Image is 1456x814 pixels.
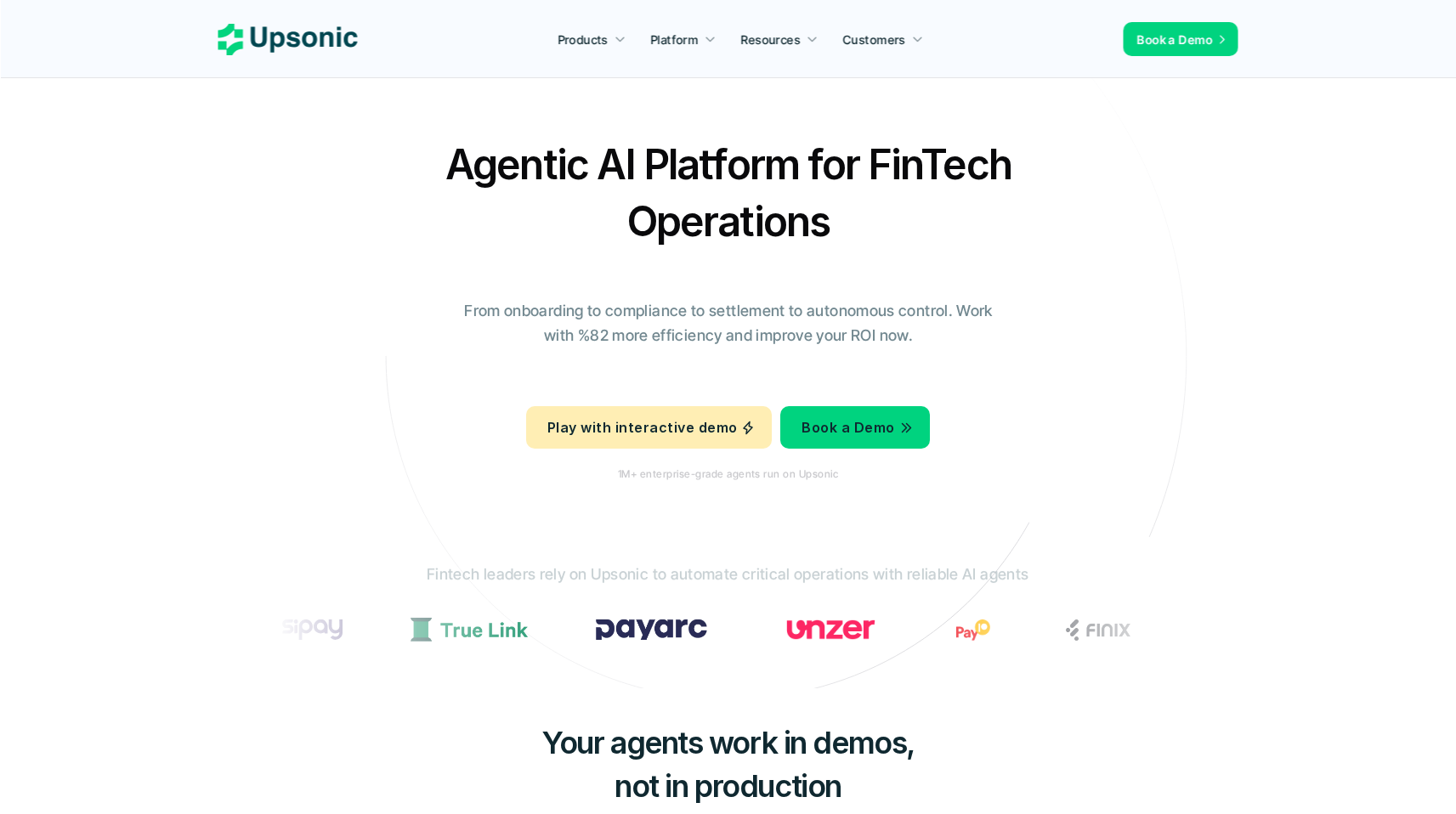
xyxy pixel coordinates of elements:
p: Platform [650,31,698,48]
p: 1M+ enterprise-grade agents run on Upsonic [618,468,838,480]
a: Book a Demo [1124,22,1238,56]
p: From onboarding to compliance to settlement to autonomous control. Work with %82 more efficiency ... [452,299,1005,348]
p: Fintech leaders rely on Upsonic to automate critical operations with reliable AI agents [427,562,1028,587]
p: Book a Demo [1137,31,1213,48]
p: Play with interactive demo [547,415,737,440]
p: Resources [741,31,801,48]
span: not in production [615,767,841,805]
p: Customers [843,31,906,48]
p: Book a Demo [802,415,895,440]
a: Play with interactive demo [526,406,772,449]
span: Your agents work in demos, [541,724,915,761]
p: Products [558,31,608,48]
a: Book a Demo [781,406,930,449]
a: Products [547,24,636,54]
h2: Agentic AI Platform for FinTech Operations [431,136,1026,250]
